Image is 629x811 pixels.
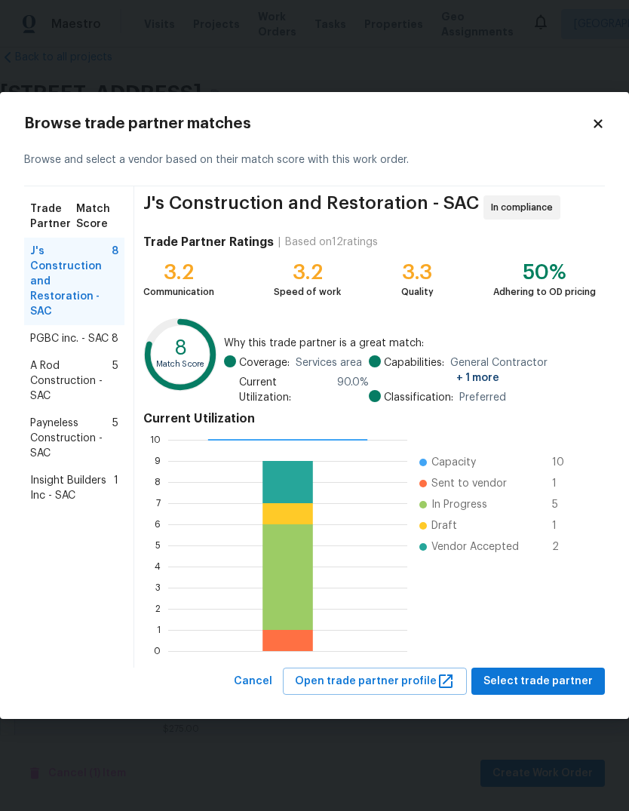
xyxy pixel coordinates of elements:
[552,518,576,533] span: 1
[143,411,596,426] h4: Current Utilization
[143,284,214,300] div: Communication
[112,416,118,461] span: 5
[143,265,214,280] div: 3.2
[228,668,278,696] button: Cancel
[552,476,576,491] span: 1
[174,338,187,358] text: 8
[150,435,161,444] text: 10
[143,195,479,220] span: J's Construction and Restoration - SAC
[114,473,118,503] span: 1
[431,539,519,554] span: Vendor Accepted
[24,116,591,131] h2: Browse trade partner matches
[155,582,161,591] text: 3
[156,498,161,507] text: 7
[401,284,434,300] div: Quality
[483,672,593,691] span: Select trade partner
[384,355,444,386] span: Capabilities:
[552,497,576,512] span: 5
[30,201,76,232] span: Trade Partner
[76,201,118,232] span: Match Score
[285,235,378,250] div: Based on 12 ratings
[401,265,434,280] div: 3.3
[156,361,205,369] text: Match Score
[155,477,161,486] text: 8
[30,473,114,503] span: Insight Builders Inc - SAC
[493,284,596,300] div: Adhering to OD pricing
[384,390,453,405] span: Classification:
[112,331,118,346] span: 8
[143,235,274,250] h4: Trade Partner Ratings
[431,518,457,533] span: Draft
[274,265,341,280] div: 3.2
[224,336,596,351] span: Why this trade partner is a great match:
[239,375,331,405] span: Current Utilization:
[491,200,559,215] span: In compliance
[552,539,576,554] span: 2
[450,355,596,386] span: General Contractor
[552,455,576,470] span: 10
[239,355,290,370] span: Coverage:
[296,355,362,370] span: Services area
[30,244,112,319] span: J's Construction and Restoration - SAC
[112,244,118,319] span: 8
[493,265,596,280] div: 50%
[30,358,112,404] span: A Rod Construction - SAC
[459,390,506,405] span: Preferred
[155,519,161,528] text: 6
[155,561,161,570] text: 4
[24,134,605,186] div: Browse and select a vendor based on their match score with this work order.
[431,497,487,512] span: In Progress
[274,284,341,300] div: Speed of work
[283,668,467,696] button: Open trade partner profile
[456,373,499,383] span: + 1 more
[431,476,507,491] span: Sent to vendor
[155,604,161,613] text: 2
[30,416,112,461] span: Payneless Construction - SAC
[30,331,109,346] span: PGBC inc. - SAC
[274,235,285,250] div: |
[295,672,455,691] span: Open trade partner profile
[112,358,118,404] span: 5
[431,455,476,470] span: Capacity
[154,646,161,655] text: 0
[337,375,369,405] span: 90.0 %
[234,672,272,691] span: Cancel
[471,668,605,696] button: Select trade partner
[157,625,161,634] text: 1
[155,540,161,549] text: 5
[155,456,161,465] text: 9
